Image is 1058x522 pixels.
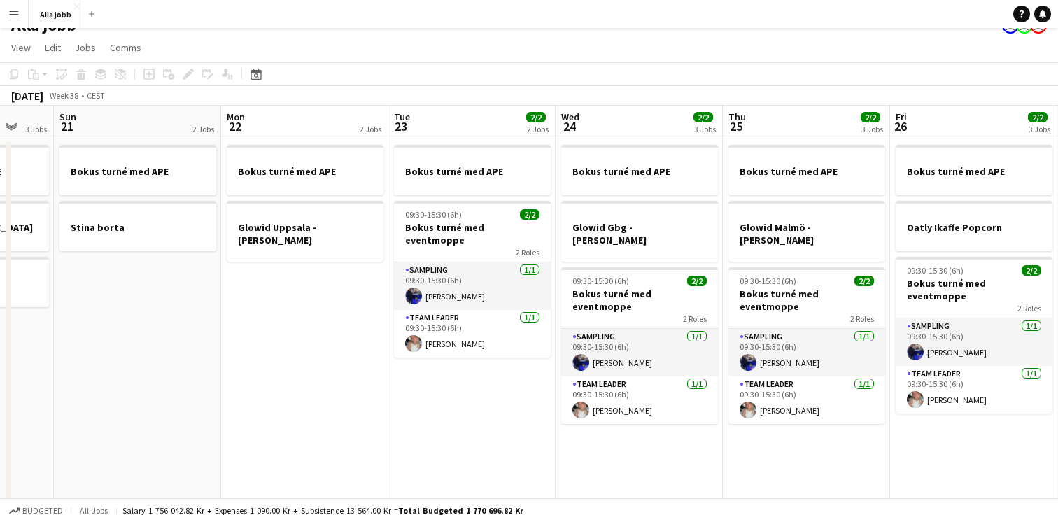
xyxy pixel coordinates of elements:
[59,165,216,178] h3: Bokus turné med APE
[46,90,81,101] span: Week 38
[45,41,61,54] span: Edit
[861,112,880,122] span: 2/2
[726,118,746,134] span: 25
[896,201,1052,251] app-job-card: Oatly Ikaffe Popcorn
[59,145,216,195] app-job-card: Bokus turné med APE
[122,505,523,516] div: Salary 1 756 042.82 kr + Expenses 1 090.00 kr + Subsistence 13 564.00 kr =
[561,145,718,195] app-job-card: Bokus turné med APE
[227,111,245,123] span: Mon
[687,276,707,286] span: 2/2
[728,376,885,424] app-card-role: Team Leader1/109:30-15:30 (6h)[PERSON_NAME]
[896,257,1052,414] app-job-card: 09:30-15:30 (6h)2/2Bokus turné med eventmoppe2 RolesSampling1/109:30-15:30 (6h)[PERSON_NAME]Team ...
[561,267,718,424] app-job-card: 09:30-15:30 (6h)2/2Bokus turné med eventmoppe2 RolesSampling1/109:30-15:30 (6h)[PERSON_NAME]Team ...
[896,277,1052,302] h3: Bokus turné med eventmoppe
[104,38,147,57] a: Comms
[740,276,796,286] span: 09:30-15:30 (6h)
[59,201,216,251] app-job-card: Stina borta
[398,505,523,516] span: Total Budgeted 1 770 696.82 kr
[110,41,141,54] span: Comms
[29,1,83,28] button: Alla jobb
[6,38,36,57] a: View
[75,41,96,54] span: Jobs
[561,329,718,376] app-card-role: Sampling1/109:30-15:30 (6h)[PERSON_NAME]
[561,201,718,262] app-job-card: Glowid Gbg - [PERSON_NAME]
[7,503,65,519] button: Budgeted
[39,38,66,57] a: Edit
[516,247,539,258] span: 2 Roles
[850,313,874,324] span: 2 Roles
[405,209,462,220] span: 09:30-15:30 (6h)
[526,112,546,122] span: 2/2
[57,118,76,134] span: 21
[854,276,874,286] span: 2/2
[394,145,551,195] app-job-card: Bokus turné med APE
[394,165,551,178] h3: Bokus turné med APE
[907,265,964,276] span: 09:30-15:30 (6h)
[227,145,383,195] app-job-card: Bokus turné med APE
[520,209,539,220] span: 2/2
[896,145,1052,195] app-job-card: Bokus turné med APE
[527,124,549,134] div: 2 Jobs
[728,267,885,424] app-job-card: 09:30-15:30 (6h)2/2Bokus turné med eventmoppe2 RolesSampling1/109:30-15:30 (6h)[PERSON_NAME]Team ...
[225,118,245,134] span: 22
[394,201,551,358] app-job-card: 09:30-15:30 (6h)2/2Bokus turné med eventmoppe2 RolesSampling1/109:30-15:30 (6h)[PERSON_NAME]Team ...
[861,124,883,134] div: 3 Jobs
[394,111,410,123] span: Tue
[1022,265,1041,276] span: 2/2
[728,329,885,376] app-card-role: Sampling1/109:30-15:30 (6h)[PERSON_NAME]
[394,221,551,246] h3: Bokus turné med eventmoppe
[360,124,381,134] div: 2 Jobs
[11,89,43,103] div: [DATE]
[694,124,716,134] div: 3 Jobs
[1028,112,1048,122] span: 2/2
[392,118,410,134] span: 23
[559,118,579,134] span: 24
[1029,124,1050,134] div: 3 Jobs
[728,111,746,123] span: Thu
[896,165,1052,178] h3: Bokus turné med APE
[59,221,216,234] h3: Stina borta
[25,124,47,134] div: 3 Jobs
[11,41,31,54] span: View
[896,366,1052,414] app-card-role: Team Leader1/109:30-15:30 (6h)[PERSON_NAME]
[728,288,885,313] h3: Bokus turné med eventmoppe
[894,118,907,134] span: 26
[69,38,101,57] a: Jobs
[572,276,629,286] span: 09:30-15:30 (6h)
[728,165,885,178] h3: Bokus turné med APE
[561,165,718,178] h3: Bokus turné med APE
[693,112,713,122] span: 2/2
[728,201,885,262] app-job-card: Glowid Malmö - [PERSON_NAME]
[561,111,579,123] span: Wed
[561,376,718,424] app-card-role: Team Leader1/109:30-15:30 (6h)[PERSON_NAME]
[227,201,383,262] app-job-card: Glowid Uppsala - [PERSON_NAME]
[561,221,718,246] h3: Glowid Gbg - [PERSON_NAME]
[728,145,885,195] app-job-card: Bokus turné med APE
[87,90,105,101] div: CEST
[77,505,111,516] span: All jobs
[192,124,214,134] div: 2 Jobs
[394,310,551,358] app-card-role: Team Leader1/109:30-15:30 (6h)[PERSON_NAME]
[22,506,63,516] span: Budgeted
[896,221,1052,234] h3: Oatly Ikaffe Popcorn
[1017,303,1041,313] span: 2 Roles
[59,111,76,123] span: Sun
[227,221,383,246] h3: Glowid Uppsala - [PERSON_NAME]
[728,221,885,246] h3: Glowid Malmö - [PERSON_NAME]
[561,288,718,313] h3: Bokus turné med eventmoppe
